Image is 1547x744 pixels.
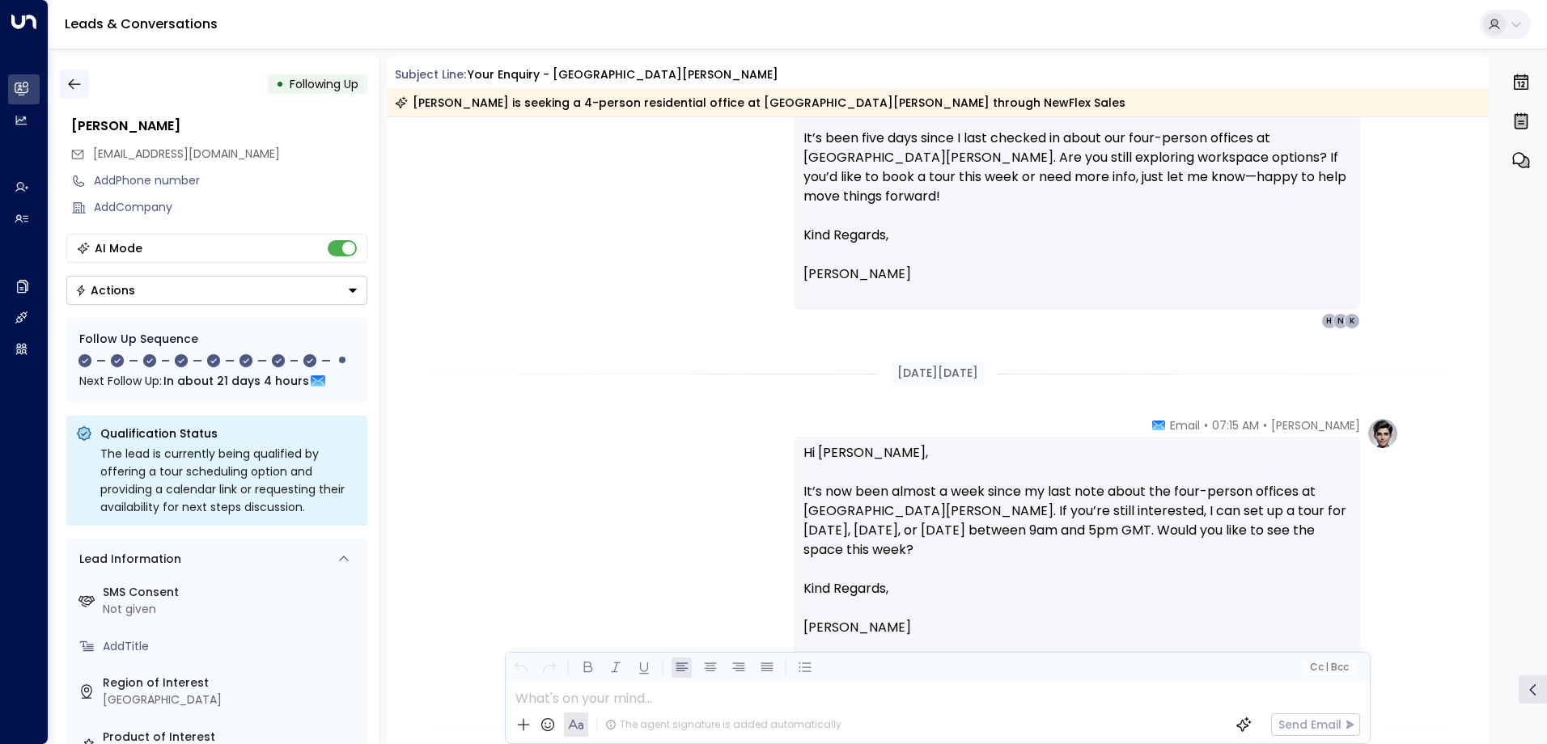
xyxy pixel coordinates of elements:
[65,15,218,33] a: Leads & Conversations
[803,264,911,284] span: [PERSON_NAME]
[75,283,135,298] div: Actions
[395,95,1125,111] div: [PERSON_NAME] is seeking a 4-person residential office at [GEOGRAPHIC_DATA][PERSON_NAME] through ...
[93,146,280,162] span: [EMAIL_ADDRESS][DOMAIN_NAME]
[1309,662,1348,673] span: Cc Bcc
[100,425,358,442] p: Qualification Status
[79,372,354,390] div: Next Follow Up:
[1271,417,1360,433] span: [PERSON_NAME]
[103,638,361,655] div: AddTitle
[891,361,985,385] div: [DATE][DATE]
[1333,313,1349,329] div: N
[103,584,361,601] label: SMS Consent
[803,618,911,637] span: [PERSON_NAME]
[1367,417,1399,450] img: profile-logo.png
[94,199,367,216] div: AddCompany
[290,76,358,92] span: Following Up
[95,240,142,256] div: AI Mode
[803,90,1350,226] p: Hi [PERSON_NAME], It’s been five days since I last checked in about our four-person offices at [G...
[468,66,778,83] div: Your enquiry - [GEOGRAPHIC_DATA][PERSON_NAME]
[1344,313,1360,329] div: K
[803,226,888,245] span: Kind Regards,
[163,372,309,390] span: In about 21 days 4 hours
[100,445,358,516] div: The lead is currently being qualified by offering a tour scheduling option and providing a calend...
[511,657,531,678] button: Undo
[1204,417,1208,433] span: •
[1303,660,1354,675] button: Cc|Bcc
[803,443,1350,579] p: Hi [PERSON_NAME], It’s now been almost a week since my last note about the four-person offices at...
[1321,313,1337,329] div: H
[276,70,284,99] div: •
[395,66,466,82] span: Subject Line:
[803,579,888,598] span: Kind Regards,
[71,116,367,136] div: [PERSON_NAME]
[1325,662,1329,673] span: |
[94,172,367,189] div: AddPhone number
[66,276,367,305] div: Button group with a nested menu
[103,674,361,691] label: Region of Interest
[66,276,367,305] button: Actions
[1212,417,1259,433] span: 07:15 AM
[605,717,841,732] div: The agent signature is added automatically
[539,657,559,678] button: Redo
[1170,417,1200,433] span: Email
[103,601,361,618] div: Not given
[79,331,354,348] div: Follow Up Sequence
[1263,417,1267,433] span: •
[103,691,361,708] div: [GEOGRAPHIC_DATA]
[74,551,181,568] div: Lead Information
[93,146,280,163] span: k.buchkovska@gmail.com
